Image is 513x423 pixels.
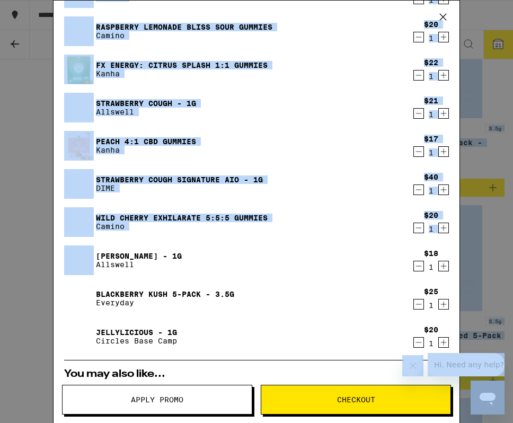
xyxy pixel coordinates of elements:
div: $17 [424,135,438,143]
button: Increment [438,337,449,348]
h2: You may also like... [64,369,449,380]
div: $20 [424,325,438,334]
button: Decrement [413,261,424,271]
p: Everyday [96,298,234,307]
button: Increment [438,299,449,310]
div: 1 [424,339,438,348]
div: $22 [424,58,438,67]
button: Decrement [413,146,424,157]
div: 1 [424,72,438,81]
img: Strawberry Cough - 1g [64,93,94,122]
img: Peach 4:1 CBD Gummies [64,130,94,161]
button: Increment [438,261,449,271]
iframe: Close message [402,355,423,376]
p: Kanha [96,146,196,154]
a: Peach 4:1 CBD Gummies [96,137,196,146]
button: Increment [438,32,449,42]
button: Increment [438,146,449,157]
span: Apply Promo [131,396,183,403]
img: Blackberry Kush 5-Pack - 3.5g [64,284,94,313]
span: Checkout [337,396,375,403]
iframe: Button to launch messaging window [471,381,505,415]
p: Camino [96,222,268,231]
p: DIME [96,184,263,192]
div: $25 [424,287,438,296]
button: Checkout [261,385,451,415]
div: 1 [424,148,438,157]
p: Camino [96,31,272,40]
div: 1 [424,263,438,271]
div: 1 [424,301,438,310]
button: Decrement [413,32,424,42]
p: Allswell [96,260,182,269]
a: Strawberry Cough Signature AIO - 1g [96,175,263,184]
div: 1 [424,187,438,195]
a: FX ENERGY: Citrus Splash 1:1 Gummies [96,61,268,69]
div: $40 [424,173,438,181]
div: $21 [424,96,438,105]
button: Increment [438,70,449,81]
button: Decrement [413,299,424,310]
a: Raspberry Lemonade Bliss Sour Gummies [96,23,272,31]
img: Raspberry Lemonade Bliss Sour Gummies [64,16,94,46]
div: 1 [424,110,438,119]
div: 1 [424,225,438,233]
a: [PERSON_NAME] - 1g [96,252,182,260]
button: Increment [438,223,449,233]
a: Blackberry Kush 5-Pack - 3.5g [96,290,234,298]
button: Increment [438,108,449,119]
button: Apply Promo [62,385,252,415]
p: Allswell [96,108,196,116]
p: Kanha [96,69,268,78]
button: Decrement [413,223,424,233]
img: FX ENERGY: Citrus Splash 1:1 Gummies [64,51,94,87]
div: $18 [424,249,438,258]
button: Decrement [413,70,424,81]
img: King Louis XIII - 1g [64,245,94,275]
a: Strawberry Cough - 1g [96,99,196,108]
button: Decrement [413,337,424,348]
button: Decrement [413,184,424,195]
img: Jellylicious - 1g [64,322,94,351]
img: Wild Cherry Exhilarate 5:5:5 Gummies [64,207,94,237]
button: Increment [438,184,449,195]
iframe: Message from company [428,353,505,376]
img: Strawberry Cough Signature AIO - 1g [64,169,94,199]
div: $20 [424,211,438,219]
a: Jellylicious - 1g [96,328,177,337]
p: Circles Base Camp [96,337,177,345]
div: 1 [424,34,438,42]
button: Decrement [413,108,424,119]
a: Wild Cherry Exhilarate 5:5:5 Gummies [96,214,268,222]
div: $20 [424,20,438,29]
